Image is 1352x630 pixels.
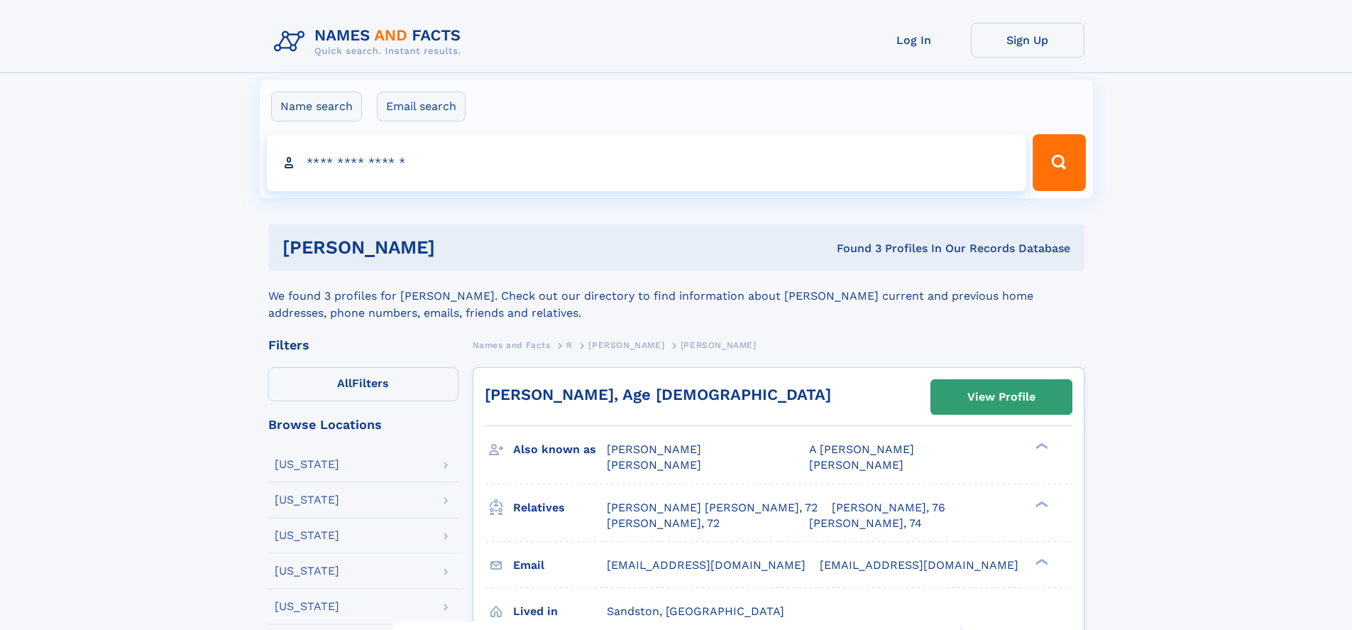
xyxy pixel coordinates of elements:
h3: Relatives [513,496,607,520]
div: Found 3 Profiles In Our Records Database [636,241,1070,256]
a: [PERSON_NAME], Age [DEMOGRAPHIC_DATA] [485,386,831,403]
div: ❯ [1032,499,1049,509]
a: Sign Up [971,23,1084,58]
a: [PERSON_NAME], 74 [809,516,922,531]
img: Logo Names and Facts [268,23,473,61]
a: [PERSON_NAME] [588,336,664,354]
div: [US_STATE] [275,459,339,470]
div: Browse Locations [268,418,458,431]
span: Sandston, [GEOGRAPHIC_DATA] [607,604,784,618]
span: [PERSON_NAME] [681,340,757,350]
a: [PERSON_NAME] [PERSON_NAME], 72 [607,500,818,516]
a: Log In [857,23,971,58]
input: search input [267,134,1027,191]
label: Name search [271,92,362,121]
div: Filters [268,339,458,352]
span: [PERSON_NAME] [588,340,664,350]
span: R [566,340,573,350]
span: A [PERSON_NAME] [809,442,914,456]
label: Email search [377,92,466,121]
div: View Profile [967,381,1035,413]
a: [PERSON_NAME], 76 [832,500,945,516]
a: Names and Facts [473,336,551,354]
a: View Profile [931,380,1072,414]
h3: Email [513,553,607,577]
div: ❯ [1032,442,1049,451]
h3: Also known as [513,438,607,462]
span: [PERSON_NAME] [809,458,903,472]
div: [US_STATE] [275,565,339,577]
div: We found 3 profiles for [PERSON_NAME]. Check out our directory to find information about [PERSON_... [268,271,1084,322]
label: Filters [268,367,458,401]
div: ❯ [1032,557,1049,566]
span: [PERSON_NAME] [607,442,701,456]
div: [US_STATE] [275,530,339,541]
button: Search Button [1033,134,1085,191]
div: [US_STATE] [275,494,339,506]
h1: [PERSON_NAME] [282,239,636,256]
h3: Lived in [513,599,607,624]
span: [EMAIL_ADDRESS][DOMAIN_NAME] [607,558,806,572]
span: All [337,376,352,390]
div: [US_STATE] [275,601,339,612]
span: [PERSON_NAME] [607,458,701,472]
a: [PERSON_NAME], 72 [607,516,720,531]
a: R [566,336,573,354]
span: [EMAIL_ADDRESS][DOMAIN_NAME] [820,558,1018,572]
